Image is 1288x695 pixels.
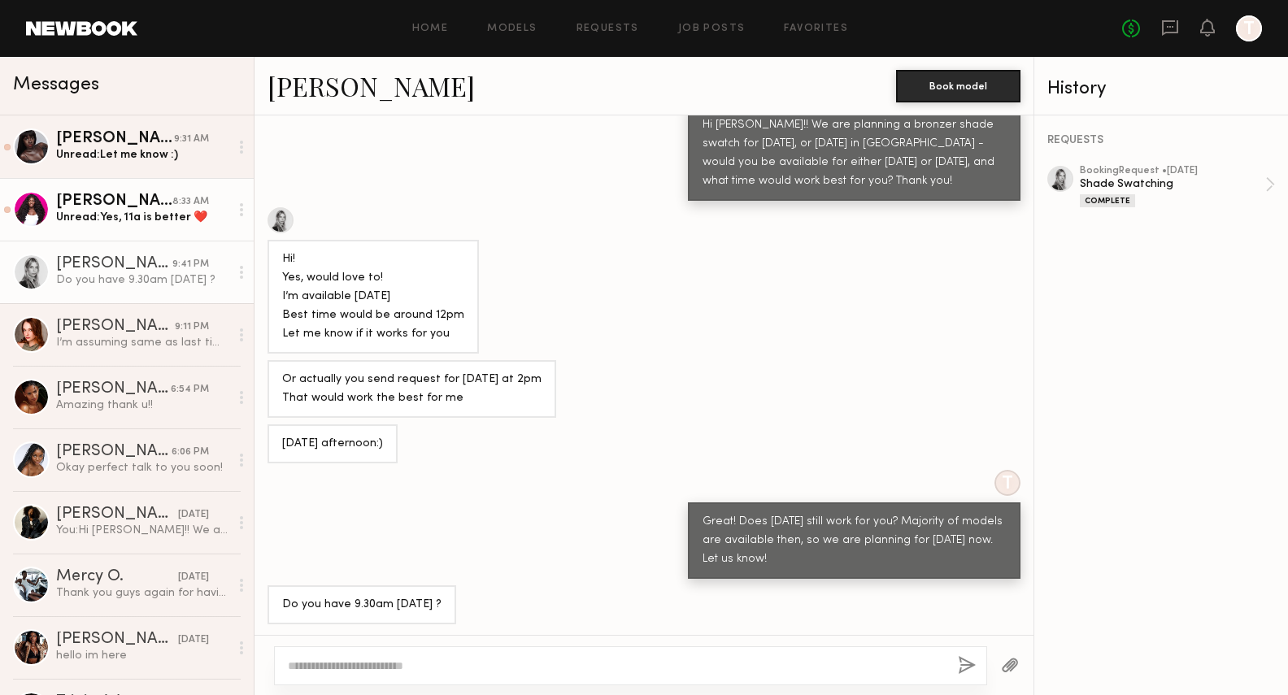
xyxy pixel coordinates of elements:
a: Job Posts [678,24,746,34]
div: 6:06 PM [172,445,209,460]
div: hello im here [56,648,229,663]
div: Hi! Yes, would love to! I’m available [DATE] Best time would be around 12pm Let me know if it wor... [282,250,464,344]
div: Shade Swatching [1080,176,1265,192]
div: Do you have 9.30am [DATE] ? [56,272,229,288]
a: Favorites [784,24,848,34]
div: 8:33 AM [172,194,209,210]
div: [PERSON_NAME] [56,381,171,397]
div: [PERSON_NAME] [56,256,172,272]
div: [PERSON_NAME] [56,131,174,147]
div: Great! Does [DATE] still work for you? Majority of models are available then, so we are planning ... [703,513,1006,569]
div: 9:11 PM [175,319,209,335]
div: I’m assuming same as last time, come with no makeup? [56,335,229,350]
div: Amazing thank u!! [56,397,229,413]
div: [PERSON_NAME] [56,444,172,460]
div: [DATE] afternoon:) [282,435,383,454]
div: You: Hi [PERSON_NAME]!! We are planning a bronzer shade swatch for [DATE], or [DATE] in [GEOGRAPH... [56,523,229,538]
div: Unread: Let me know :) [56,147,229,163]
div: Okay perfect talk to you soon! [56,460,229,476]
div: Complete [1080,194,1135,207]
div: [PERSON_NAME] [56,193,172,210]
div: [PERSON_NAME] [56,319,175,335]
div: [DATE] [178,570,209,585]
a: bookingRequest •[DATE]Shade SwatchingComplete [1080,166,1275,207]
div: [DATE] [178,507,209,523]
span: Messages [13,76,99,94]
button: Book model [896,70,1020,102]
div: Do you have 9.30am [DATE] ? [282,596,442,615]
div: Mercy O. [56,569,178,585]
div: Unread: Yes, 11a is better ❤️ [56,210,229,225]
div: 9:41 PM [172,257,209,272]
div: Thank you guys again for having me. 😊🙏🏿 [56,585,229,601]
div: Or actually you send request for [DATE] at 2pm That would work the best for me [282,371,542,408]
div: [PERSON_NAME] [56,506,178,523]
div: [PERSON_NAME] [56,632,178,648]
a: [PERSON_NAME] [268,68,475,103]
div: booking Request • [DATE] [1080,166,1265,176]
a: Book model [896,78,1020,92]
a: T [1236,15,1262,41]
a: Requests [577,24,639,34]
div: History [1047,80,1275,98]
a: Home [412,24,449,34]
div: 9:31 AM [174,132,209,147]
div: 6:54 PM [171,382,209,397]
div: Hi [PERSON_NAME]!! We are planning a bronzer shade swatch for [DATE], or [DATE] in [GEOGRAPHIC_DA... [703,116,1006,191]
a: Models [487,24,537,34]
div: [DATE] [178,632,209,648]
div: REQUESTS [1047,135,1275,146]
